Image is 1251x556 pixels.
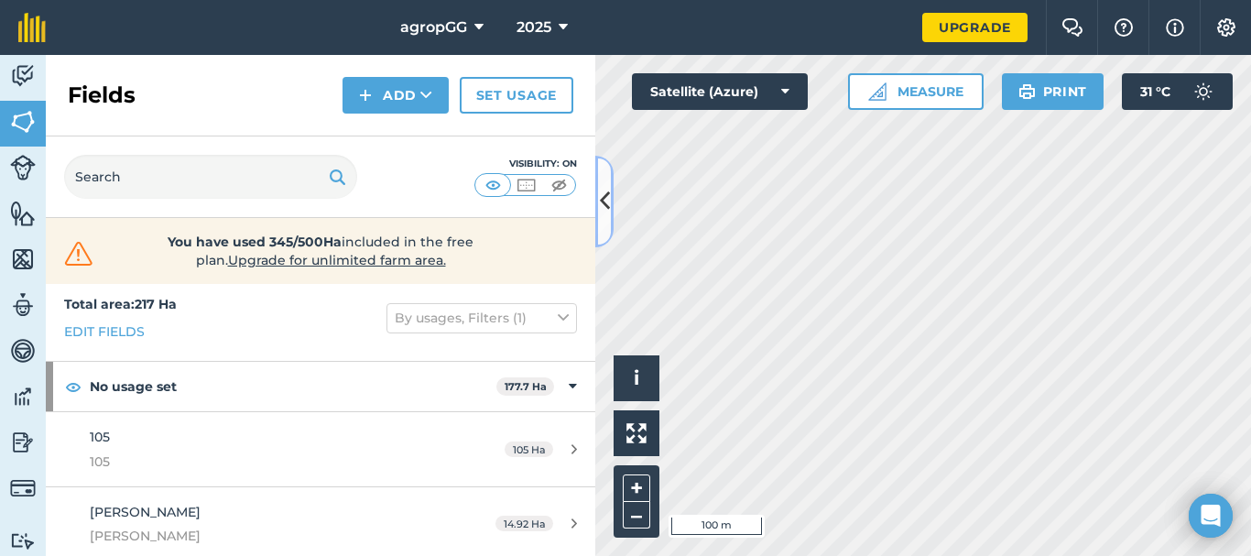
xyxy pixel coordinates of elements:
strong: You have used 345/500Ha [168,234,342,250]
span: 2025 [517,16,551,38]
img: svg+xml;base64,PD94bWwgdmVyc2lvbj0iMS4wIiBlbmNvZGluZz0idXRmLTgiPz4KPCEtLSBHZW5lcmF0b3I6IEFkb2JlIE... [10,155,36,180]
button: 31 °C [1122,73,1233,110]
img: svg+xml;base64,PHN2ZyB4bWxucz0iaHR0cDovL3d3dy53My5vcmcvMjAwMC9zdmciIHdpZHRoPSIzMiIgaGVpZ2h0PSIzMC... [60,240,97,267]
a: Edit fields [64,322,145,342]
span: Upgrade for unlimited farm area. [228,252,446,268]
span: i [634,366,639,389]
img: svg+xml;base64,PD94bWwgdmVyc2lvbj0iMS4wIiBlbmNvZGluZz0idXRmLTgiPz4KPCEtLSBHZW5lcmF0b3I6IEFkb2JlIE... [10,429,36,456]
span: 105 [90,429,110,445]
span: included in the free plan . [125,233,516,269]
button: Measure [848,73,984,110]
span: [PERSON_NAME] [90,504,201,520]
img: Four arrows, one pointing top left, one top right, one bottom right and the last bottom left [626,423,647,443]
img: svg+xml;base64,PHN2ZyB4bWxucz0iaHR0cDovL3d3dy53My5vcmcvMjAwMC9zdmciIHdpZHRoPSI1MCIgaGVpZ2h0PSI0MC... [515,176,538,194]
strong: 177.7 Ha [505,380,547,393]
span: agropGG [400,16,467,38]
img: svg+xml;base64,PHN2ZyB4bWxucz0iaHR0cDovL3d3dy53My5vcmcvMjAwMC9zdmciIHdpZHRoPSIxOSIgaGVpZ2h0PSIyNC... [329,166,346,188]
button: Satellite (Azure) [632,73,808,110]
button: Add [343,77,449,114]
input: Search [64,155,357,199]
img: svg+xml;base64,PD94bWwgdmVyc2lvbj0iMS4wIiBlbmNvZGluZz0idXRmLTgiPz4KPCEtLSBHZW5lcmF0b3I6IEFkb2JlIE... [10,383,36,410]
img: svg+xml;base64,PHN2ZyB4bWxucz0iaHR0cDovL3d3dy53My5vcmcvMjAwMC9zdmciIHdpZHRoPSIxOSIgaGVpZ2h0PSIyNC... [1018,81,1036,103]
img: svg+xml;base64,PD94bWwgdmVyc2lvbj0iMS4wIiBlbmNvZGluZz0idXRmLTgiPz4KPCEtLSBHZW5lcmF0b3I6IEFkb2JlIE... [10,62,36,90]
a: You have used 345/500Haincluded in the free plan.Upgrade for unlimited farm area. [60,233,581,269]
img: svg+xml;base64,PD94bWwgdmVyc2lvbj0iMS4wIiBlbmNvZGluZz0idXRmLTgiPz4KPCEtLSBHZW5lcmF0b3I6IEFkb2JlIE... [10,337,36,365]
img: svg+xml;base64,PHN2ZyB4bWxucz0iaHR0cDovL3d3dy53My5vcmcvMjAwMC9zdmciIHdpZHRoPSI1NiIgaGVpZ2h0PSI2MC... [10,245,36,273]
button: + [623,474,650,502]
img: svg+xml;base64,PHN2ZyB4bWxucz0iaHR0cDovL3d3dy53My5vcmcvMjAwMC9zdmciIHdpZHRoPSI1MCIgaGVpZ2h0PSI0MC... [548,176,571,194]
div: Visibility: On [474,157,577,171]
span: [PERSON_NAME] [90,526,434,546]
button: i [614,355,659,401]
span: 105 [90,452,434,472]
img: svg+xml;base64,PHN2ZyB4bWxucz0iaHR0cDovL3d3dy53My5vcmcvMjAwMC9zdmciIHdpZHRoPSIxNyIgaGVpZ2h0PSIxNy... [1166,16,1184,38]
img: svg+xml;base64,PD94bWwgdmVyc2lvbj0iMS4wIiBlbmNvZGluZz0idXRmLTgiPz4KPCEtLSBHZW5lcmF0b3I6IEFkb2JlIE... [10,291,36,319]
img: svg+xml;base64,PHN2ZyB4bWxucz0iaHR0cDovL3d3dy53My5vcmcvMjAwMC9zdmciIHdpZHRoPSI1NiIgaGVpZ2h0PSI2MC... [10,200,36,227]
h2: Fields [68,81,136,110]
img: svg+xml;base64,PD94bWwgdmVyc2lvbj0iMS4wIiBlbmNvZGluZz0idXRmLTgiPz4KPCEtLSBHZW5lcmF0b3I6IEFkb2JlIE... [10,532,36,550]
img: A cog icon [1215,18,1237,37]
div: Open Intercom Messenger [1189,494,1233,538]
img: Ruler icon [868,82,887,101]
a: Set usage [460,77,573,114]
img: svg+xml;base64,PHN2ZyB4bWxucz0iaHR0cDovL3d3dy53My5vcmcvMjAwMC9zdmciIHdpZHRoPSI1NiIgaGVpZ2h0PSI2MC... [10,108,36,136]
button: By usages, Filters (1) [386,303,577,333]
button: Print [1002,73,1104,110]
img: svg+xml;base64,PHN2ZyB4bWxucz0iaHR0cDovL3d3dy53My5vcmcvMjAwMC9zdmciIHdpZHRoPSIxNCIgaGVpZ2h0PSIyNC... [359,84,372,106]
img: fieldmargin Logo [18,13,46,42]
img: svg+xml;base64,PD94bWwgdmVyc2lvbj0iMS4wIiBlbmNvZGluZz0idXRmLTgiPz4KPCEtLSBHZW5lcmF0b3I6IEFkb2JlIE... [1185,73,1222,110]
strong: Total area : 217 Ha [64,296,177,312]
a: 105105105 Ha [46,412,595,486]
img: Two speech bubbles overlapping with the left bubble in the forefront [1061,18,1083,37]
strong: No usage set [90,362,496,411]
button: – [623,502,650,529]
span: 105 Ha [505,442,553,457]
img: svg+xml;base64,PHN2ZyB4bWxucz0iaHR0cDovL3d3dy53My5vcmcvMjAwMC9zdmciIHdpZHRoPSI1MCIgaGVpZ2h0PSI0MC... [482,176,505,194]
span: 31 ° C [1140,73,1170,110]
img: svg+xml;base64,PHN2ZyB4bWxucz0iaHR0cDovL3d3dy53My5vcmcvMjAwMC9zdmciIHdpZHRoPSIxOCIgaGVpZ2h0PSIyNC... [65,376,82,398]
div: No usage set177.7 Ha [46,362,595,411]
img: A question mark icon [1113,18,1135,37]
img: svg+xml;base64,PD94bWwgdmVyc2lvbj0iMS4wIiBlbmNvZGluZz0idXRmLTgiPz4KPCEtLSBHZW5lcmF0b3I6IEFkb2JlIE... [10,475,36,501]
span: 14.92 Ha [495,516,553,531]
a: Upgrade [922,13,1028,42]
